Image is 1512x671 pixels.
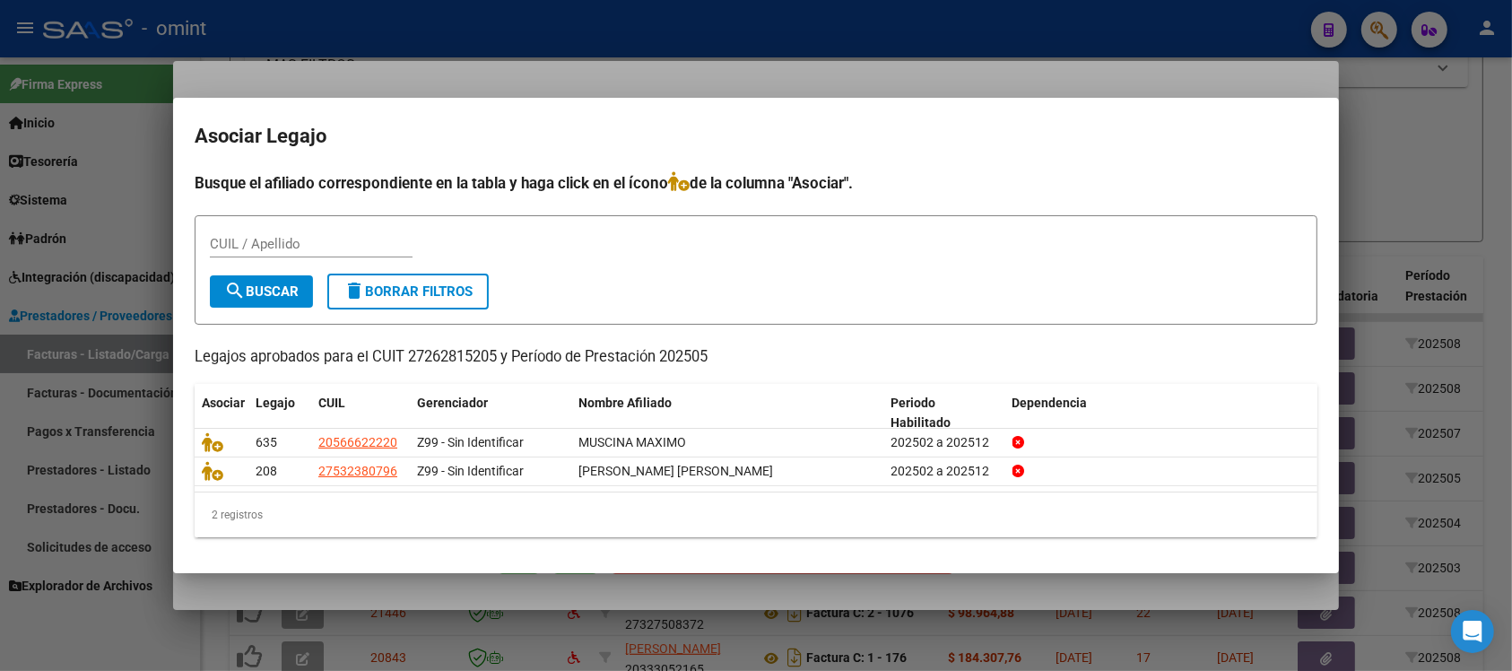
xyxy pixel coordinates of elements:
[578,464,773,478] span: VIGLIOTTI IGLESIAS VICTORIA LUANA
[343,280,365,301] mat-icon: delete
[578,396,672,410] span: Nombre Afiliado
[224,280,246,301] mat-icon: search
[343,283,473,300] span: Borrar Filtros
[248,384,311,443] datatable-header-cell: Legajo
[256,464,277,478] span: 208
[311,384,410,443] datatable-header-cell: CUIL
[571,384,884,443] datatable-header-cell: Nombre Afiliado
[202,396,245,410] span: Asociar
[195,492,1317,537] div: 2 registros
[891,396,952,431] span: Periodo Habilitado
[256,396,295,410] span: Legajo
[224,283,299,300] span: Buscar
[1005,384,1318,443] datatable-header-cell: Dependencia
[318,396,345,410] span: CUIL
[417,464,524,478] span: Z99 - Sin Identificar
[210,275,313,308] button: Buscar
[256,435,277,449] span: 635
[891,432,998,453] div: 202502 a 202512
[417,396,488,410] span: Gerenciador
[318,435,397,449] span: 20566622220
[578,435,686,449] span: MUSCINA MAXIMO
[327,274,489,309] button: Borrar Filtros
[195,119,1317,153] h2: Asociar Legajo
[417,435,524,449] span: Z99 - Sin Identificar
[884,384,1005,443] datatable-header-cell: Periodo Habilitado
[410,384,571,443] datatable-header-cell: Gerenciador
[1451,610,1494,653] div: Open Intercom Messenger
[195,384,248,443] datatable-header-cell: Asociar
[1012,396,1088,410] span: Dependencia
[195,171,1317,195] h4: Busque el afiliado correspondiente en la tabla y haga click en el ícono de la columna "Asociar".
[318,464,397,478] span: 27532380796
[891,461,998,482] div: 202502 a 202512
[195,346,1317,369] p: Legajos aprobados para el CUIT 27262815205 y Período de Prestación 202505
